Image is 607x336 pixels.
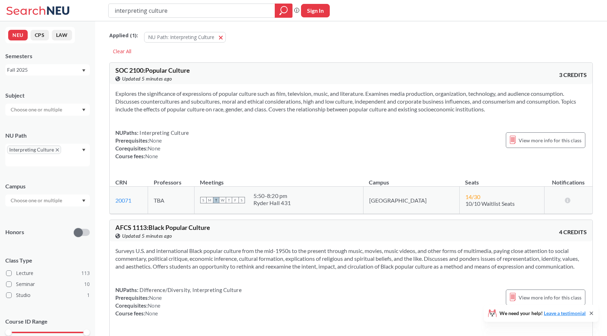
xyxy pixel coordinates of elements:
[6,280,90,289] label: Seminar
[465,193,480,200] span: 14 / 30
[31,30,49,40] button: CPS
[559,71,587,79] span: 3 CREDITS
[544,310,586,316] a: Leave a testimonial
[145,153,158,159] span: None
[149,137,162,144] span: None
[239,197,245,203] span: S
[144,32,226,43] button: NU Path: Interpreting Culture
[226,197,232,203] span: T
[5,132,90,139] div: NU Path
[5,64,90,76] div: Fall 2025Dropdown arrow
[52,30,72,40] button: LAW
[122,75,172,83] span: Updated 5 minutes ago
[87,291,90,299] span: 1
[8,30,28,40] button: NEU
[519,136,581,145] span: View more info for this class
[363,187,459,214] td: [GEOGRAPHIC_DATA]
[149,294,162,301] span: None
[82,69,86,72] svg: Dropdown arrow
[544,171,592,187] th: Notifications
[5,92,90,99] div: Subject
[200,197,207,203] span: S
[194,171,363,187] th: Meetings
[519,293,581,302] span: View more info for this class
[6,269,90,278] label: Lecture
[275,4,292,18] div: magnifying glass
[148,187,195,214] td: TBA
[115,66,190,74] span: SOC 2100 : Popular Culture
[114,5,270,17] input: Class, professor, course number, "phrase"
[301,4,330,17] button: Sign In
[7,196,67,205] input: Choose one or multiple
[5,318,90,326] p: Course ID Range
[5,182,90,190] div: Campus
[5,228,24,236] p: Honors
[219,197,226,203] span: W
[559,228,587,236] span: 4 CREDITS
[253,199,291,206] div: Ryder Hall 431
[5,144,90,166] div: Interpreting CultureX to remove pillDropdown arrow
[5,52,90,60] div: Semesters
[6,291,90,300] label: Studio
[115,90,587,113] section: Explores the significance of expressions of popular culture such as film, television, music, and ...
[122,232,172,240] span: Updated 5 minutes ago
[138,287,242,293] span: Difference/Diversity, Interpreting Culture
[465,200,515,207] span: 10/10 Waitlist Seats
[115,286,242,317] div: NUPaths: Prerequisites: Corequisites: Course fees:
[148,145,160,152] span: None
[115,224,210,231] span: AFCS 1113 : Black Popular Culture
[145,310,158,316] span: None
[115,178,127,186] div: CRN
[363,171,459,187] th: Campus
[56,148,59,152] svg: X to remove pill
[82,149,86,152] svg: Dropdown arrow
[7,105,67,114] input: Choose one or multiple
[109,46,135,57] div: Clear All
[148,34,214,40] span: NU Path: Interpreting Culture
[499,311,586,316] span: We need your help!
[84,280,90,288] span: 10
[459,171,544,187] th: Seats
[115,247,587,270] section: Surveys U.S. and international Black popular culture from the mid-1950s to the present through mu...
[5,104,90,116] div: Dropdown arrow
[5,194,90,206] div: Dropdown arrow
[232,197,239,203] span: F
[7,145,61,154] span: Interpreting CultureX to remove pill
[279,6,288,16] svg: magnifying glass
[7,66,81,74] div: Fall 2025
[82,199,86,202] svg: Dropdown arrow
[253,192,291,199] div: 5:50 - 8:20 pm
[148,302,160,309] span: None
[213,197,219,203] span: T
[5,257,90,264] span: Class Type
[109,32,138,39] span: Applied ( 1 ):
[115,129,189,160] div: NUPaths: Prerequisites: Corequisites: Course fees:
[207,197,213,203] span: M
[138,130,189,136] span: Interpreting Culture
[81,269,90,277] span: 113
[115,197,131,204] a: 20071
[148,171,195,187] th: Professors
[82,109,86,111] svg: Dropdown arrow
